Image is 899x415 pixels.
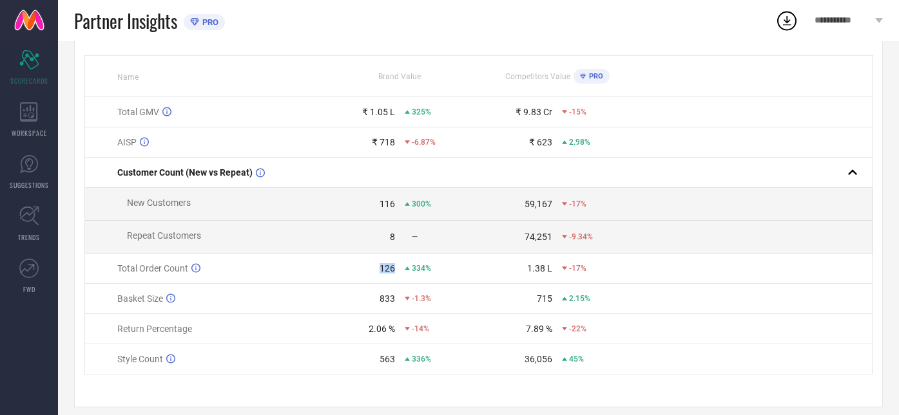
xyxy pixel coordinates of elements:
[117,263,188,273] span: Total Order Count
[380,263,395,273] div: 126
[117,73,139,82] span: Name
[199,17,218,27] span: PRO
[74,8,177,34] span: Partner Insights
[18,232,40,242] span: TRENDS
[569,324,586,333] span: -22%
[569,138,590,147] span: 2.98%
[526,324,552,334] div: 7.89 %
[362,107,395,117] div: ₹ 1.05 L
[369,324,395,334] div: 2.06 %
[569,294,590,303] span: 2.15%
[412,232,418,241] span: —
[378,72,421,81] span: Brand Value
[372,137,395,147] div: ₹ 718
[537,293,552,304] div: 715
[569,199,586,208] span: -17%
[117,137,137,147] span: AISP
[127,198,191,208] span: New Customers
[117,293,163,304] span: Basket Size
[412,199,431,208] span: 300%
[586,72,603,80] span: PRO
[117,167,253,178] span: Customer Count (New vs Repeat)
[412,107,431,116] span: 325%
[380,199,395,209] div: 116
[127,230,201,241] span: Repeat Customers
[527,263,552,273] div: 1.38 L
[516,107,552,117] div: ₹ 9.83 Cr
[525,354,552,364] div: 36,056
[775,9,798,32] div: Open download list
[569,264,586,273] span: -17%
[569,107,586,116] span: -15%
[23,284,35,294] span: FWD
[117,107,159,117] span: Total GMV
[505,72,570,81] span: Competitors Value
[412,294,431,303] span: -1.3%
[529,137,552,147] div: ₹ 623
[525,199,552,209] div: 59,167
[380,293,395,304] div: 833
[12,128,47,138] span: WORKSPACE
[569,355,584,364] span: 45%
[10,76,48,86] span: SCORECARDS
[412,355,431,364] span: 336%
[412,264,431,273] span: 334%
[117,354,163,364] span: Style Count
[380,354,395,364] div: 563
[412,324,429,333] span: -14%
[117,324,192,334] span: Return Percentage
[525,232,552,242] div: 74,251
[412,138,436,147] span: -6.87%
[569,232,593,241] span: -9.34%
[10,180,49,190] span: SUGGESTIONS
[390,232,395,242] div: 8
